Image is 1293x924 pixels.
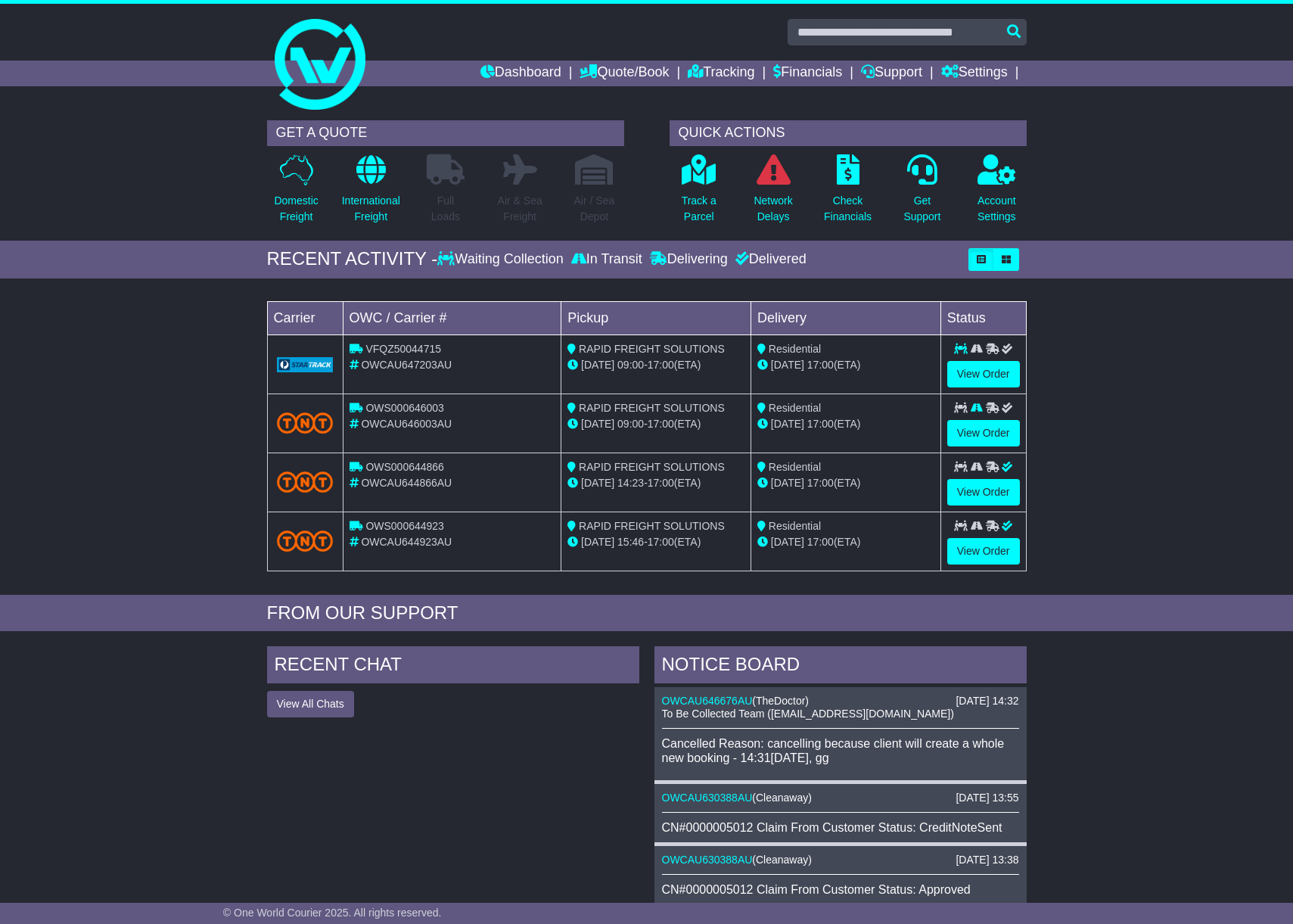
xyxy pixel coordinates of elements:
span: Residential [769,343,821,355]
span: OWCAU647203AU [361,359,452,371]
span: Cleanaway [756,854,808,866]
span: 17:00 [807,418,834,430]
a: View Order [947,538,1020,565]
div: In Transit [567,251,646,268]
span: 17:00 [648,418,674,430]
div: - (ETA) [567,416,744,432]
td: Delivery [751,301,940,334]
div: NOTICE BOARD [654,646,1027,687]
a: GetSupport [903,154,941,233]
span: 17:00 [648,536,674,548]
div: QUICK ACTIONS [670,120,1027,146]
img: TNT_Domestic.png [277,530,334,551]
p: Domestic Freight [274,193,318,225]
span: [DATE] [581,536,614,548]
span: [DATE] [581,359,614,371]
span: Residential [769,520,821,532]
div: RECENT CHAT [267,646,639,687]
div: [DATE] 13:38 [956,854,1018,866]
span: [DATE] [581,418,614,430]
div: - (ETA) [567,357,744,373]
td: Carrier [267,301,343,334]
img: GetCarrierServiceLogo [277,357,334,372]
td: Pickup [561,301,751,334]
p: Track a Parcel [682,193,716,225]
span: OWCAU644923AU [361,536,452,548]
a: Settings [941,61,1008,86]
span: [DATE] [771,477,804,489]
span: RAPID FREIGHT SOLUTIONS [579,520,725,532]
p: Check Financials [824,193,872,225]
span: 09:00 [617,418,644,430]
div: [DATE] 14:32 [956,695,1018,708]
button: View All Chats [267,691,354,717]
span: Residential [769,402,821,414]
p: Air / Sea Depot [574,193,615,225]
div: (ETA) [757,416,934,432]
span: [DATE] [771,359,804,371]
span: 17:00 [648,359,674,371]
span: 17:00 [648,477,674,489]
img: TNT_Domestic.png [277,471,334,492]
span: RAPID FREIGHT SOLUTIONS [579,343,725,355]
span: Cleanaway [756,792,808,804]
a: View Order [947,479,1020,506]
span: OWS000644866 [365,461,444,473]
td: OWC / Carrier # [343,301,561,334]
span: 17:00 [807,536,834,548]
span: Residential [769,461,821,473]
div: (ETA) [757,475,934,491]
a: Support [861,61,922,86]
div: CN#0000005012 Claim From Customer Status: CreditNoteSent [662,820,1019,835]
a: CheckFinancials [823,154,872,233]
span: VFQZ50044715 [365,343,441,355]
div: - (ETA) [567,475,744,491]
div: ( ) [662,792,1019,804]
p: Cancelled Reason: cancelling because client will create a whole new booking - 14:31[DATE], gg [662,736,1019,765]
span: © One World Courier 2025. All rights reserved. [223,907,442,919]
div: (ETA) [757,534,934,550]
div: (ETA) [757,357,934,373]
a: DomesticFreight [273,154,319,233]
span: OWS000646003 [365,402,444,414]
span: OWS000644923 [365,520,444,532]
span: 14:23 [617,477,644,489]
div: ( ) [662,854,1019,866]
p: Account Settings [978,193,1016,225]
div: - (ETA) [567,534,744,550]
span: OWCAU646003AU [361,418,452,430]
div: CN#0000005012 Claim From Customer Status: Approved [662,882,1019,897]
a: Financials [773,61,842,86]
a: View Order [947,420,1020,446]
span: RAPID FREIGHT SOLUTIONS [579,402,725,414]
a: Track aParcel [681,154,717,233]
p: Full Loads [427,193,465,225]
a: OWCAU630388AU [662,792,753,804]
div: ( ) [662,695,1019,708]
span: 17:00 [807,477,834,489]
span: 09:00 [617,359,644,371]
p: Get Support [903,193,940,225]
span: OWCAU644866AU [361,477,452,489]
a: Tracking [688,61,754,86]
p: International Freight [342,193,400,225]
div: [DATE] 13:55 [956,792,1018,804]
a: Dashboard [480,61,561,86]
p: Air & Sea Freight [498,193,542,225]
img: TNT_Domestic.png [277,412,334,433]
span: 15:46 [617,536,644,548]
span: To Be Collected Team ([EMAIL_ADDRESS][DOMAIN_NAME]) [662,708,954,720]
div: Delivered [732,251,807,268]
span: [DATE] [771,536,804,548]
div: FROM OUR SUPPORT [267,602,1027,624]
p: Network Delays [754,193,792,225]
span: 17:00 [807,359,834,371]
td: Status [940,301,1026,334]
a: Quote/Book [580,61,669,86]
a: OWCAU646676AU [662,695,753,707]
div: RECENT ACTIVITY - [267,248,438,270]
span: RAPID FREIGHT SOLUTIONS [579,461,725,473]
span: [DATE] [581,477,614,489]
div: Waiting Collection [437,251,567,268]
a: NetworkDelays [753,154,793,233]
